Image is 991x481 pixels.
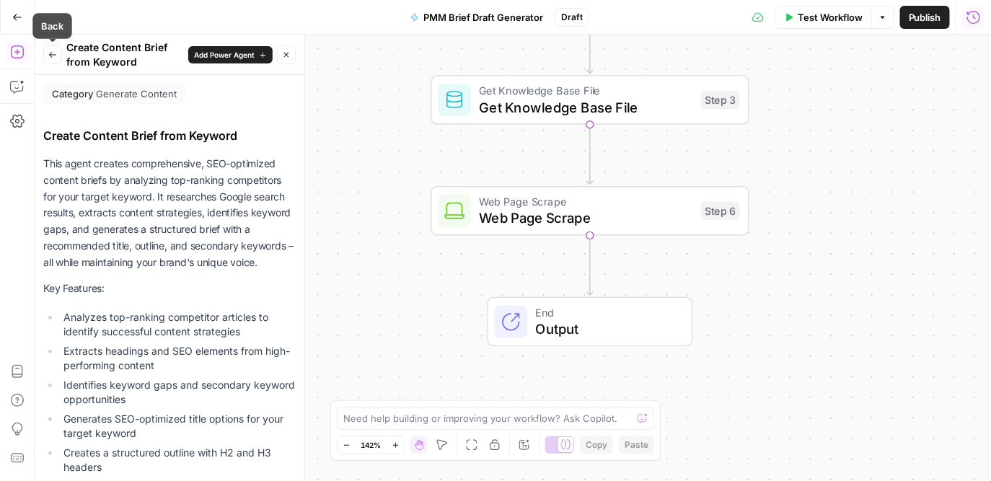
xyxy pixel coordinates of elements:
g: Edge from step_2 to step_3 [587,14,594,74]
span: PMM Brief Draft Generator [423,10,543,25]
g: Edge from step_3 to step_6 [587,124,594,184]
button: Add Power Agent [188,46,273,63]
div: Step 6 [701,202,740,221]
span: Get Knowledge Base File [479,97,692,117]
button: Copy [580,436,613,454]
li: Extracts headings and SEO elements from high-performing content [60,344,296,373]
span: Output [536,319,676,339]
span: Publish [909,10,941,25]
span: Get Knowledge Base File [479,82,692,99]
span: Web Page Scrape [479,208,692,228]
button: Paste [619,436,654,454]
li: Analyzes top-ranking competitor articles to identify successful content strategies [60,310,296,339]
g: Edge from step_6 to end [587,235,594,295]
span: Web Page Scrape [479,193,692,210]
button: Test Workflow [775,6,871,29]
button: PMM Brief Draft Generator [402,6,552,29]
span: 142% [361,439,381,451]
li: Creates a structured outline with H2 and H3 headers [60,446,296,475]
span: Generate Content [96,87,177,101]
span: Test Workflow [798,10,863,25]
span: Paste [625,438,648,451]
button: Publish [900,6,950,29]
div: Step 3 [701,91,740,110]
p: This agent creates comprehensive, SEO-optimized content briefs by analyzing top-ranking competito... [43,156,296,270]
span: End [536,304,676,321]
span: Category [52,87,93,101]
div: Get Knowledge Base FileGet Knowledge Base FileStep 3 [431,75,749,124]
span: Copy [586,438,607,451]
span: Add Power Agent [194,49,255,61]
div: Create Content Brief from Keyword [43,127,296,144]
p: Key Features: [43,281,296,297]
div: EndOutput [431,297,749,346]
div: Web Page ScrapeWeb Page ScrapeStep 6 [431,186,749,235]
li: Identifies keyword gaps and secondary keyword opportunities [60,378,296,407]
li: Generates SEO-optimized title options for your target keyword [60,412,296,441]
span: Draft [561,11,583,24]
